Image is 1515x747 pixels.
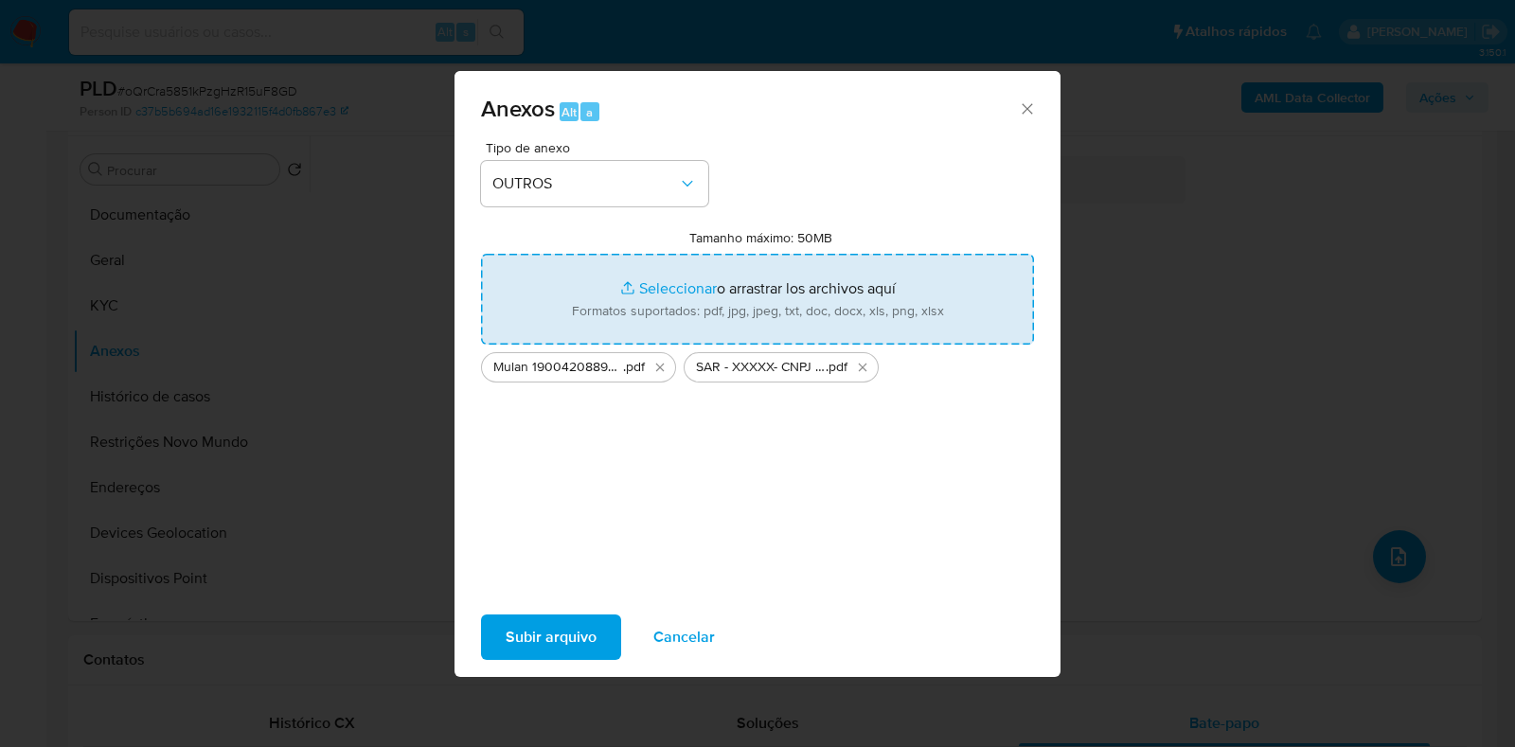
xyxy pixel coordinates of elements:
[481,92,555,125] span: Anexos
[586,103,593,121] span: a
[1018,99,1035,116] button: Cerrar
[653,616,715,658] span: Cancelar
[486,141,713,154] span: Tipo de anexo
[629,614,740,660] button: Cancelar
[851,356,874,379] button: Eliminar SAR - XXXXX- CNPJ 30712960000145 - SKINCENTER CENTRO MEDICO LTDA.pdf
[623,358,645,377] span: .pdf
[481,614,621,660] button: Subir arquivo
[689,229,832,246] label: Tamanho máximo: 50MB
[492,174,678,193] span: OUTROS
[826,358,847,377] span: .pdf
[506,616,597,658] span: Subir arquivo
[649,356,671,379] button: Eliminar Mulan 1900420889_2025_08_11_08_27_52 - Resumen TX.pdf
[493,358,623,377] span: Mulan 1900420889_2025_08_11_08_27_52 - Resumen [GEOGRAPHIC_DATA]
[481,161,708,206] button: OUTROS
[561,103,577,121] span: Alt
[696,358,826,377] span: SAR - XXXXX- CNPJ 30712960000145 - SKINCENTER CENTRO MEDICO LTDA
[481,345,1034,382] ul: Archivos seleccionados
